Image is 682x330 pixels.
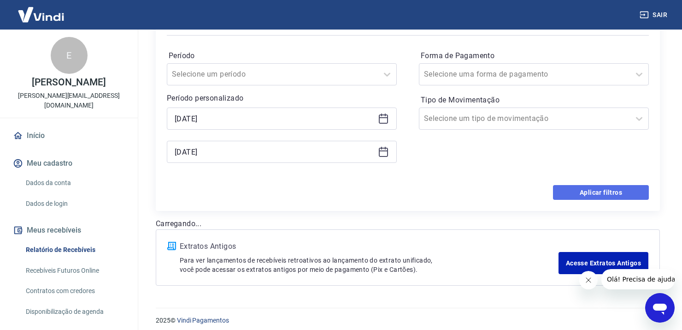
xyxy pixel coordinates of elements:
label: Forma de Pagamento [421,50,647,61]
p: Para ver lançamentos de recebíveis retroativos ao lançamento do extrato unificado, você pode aces... [180,256,559,274]
label: Período [169,50,395,61]
a: Disponibilização de agenda [22,302,127,321]
div: E [51,37,88,74]
img: Vindi [11,0,71,29]
input: Data inicial [175,112,374,126]
p: Carregando... [156,218,660,229]
label: Tipo de Movimentação [421,95,647,106]
p: Período personalizado [167,93,397,104]
button: Meus recebíveis [11,220,127,240]
button: Meu cadastro [11,153,127,174]
a: Acesse Extratos Antigos [559,252,648,274]
p: Extratos Antigos [180,241,559,252]
a: Dados da conta [22,174,127,192]
iframe: Fechar mensagem [579,271,598,289]
a: Relatório de Recebíveis [22,240,127,259]
a: Início [11,126,127,146]
input: Data final [175,145,374,159]
a: Recebíveis Futuros Online [22,261,127,280]
img: ícone [167,242,176,250]
a: Contratos com credores [22,282,127,300]
button: Sair [638,6,671,24]
span: Olá! Precisa de ajuda? [6,6,77,14]
iframe: Mensagem da empresa [601,269,675,289]
a: Dados de login [22,194,127,213]
p: [PERSON_NAME][EMAIL_ADDRESS][DOMAIN_NAME] [7,91,130,110]
p: 2025 © [156,316,660,325]
iframe: Botão para abrir a janela de mensagens [645,293,675,323]
a: Vindi Pagamentos [177,317,229,324]
p: [PERSON_NAME] [32,78,106,87]
button: Aplicar filtros [553,185,649,200]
